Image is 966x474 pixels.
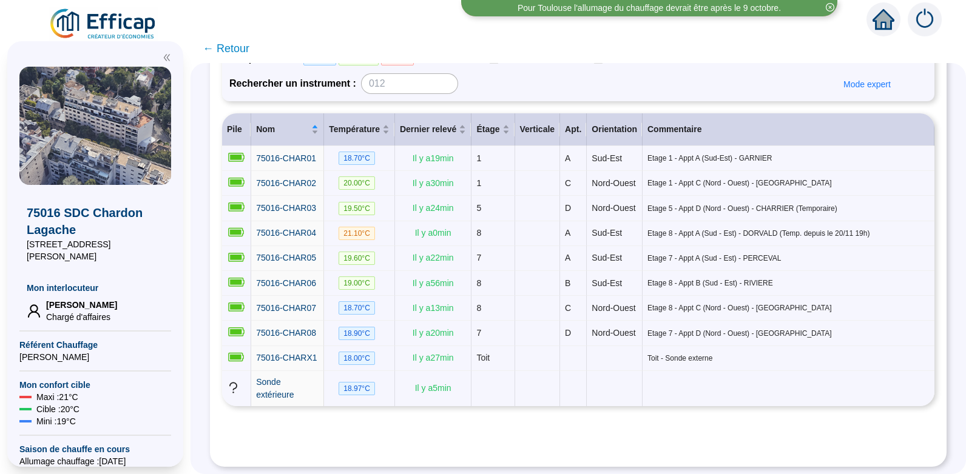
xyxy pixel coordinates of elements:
span: 18.70 °C [339,301,375,315]
span: C [565,303,571,313]
span: 21.10 °C [339,227,375,240]
span: 8 [476,278,481,288]
span: Il y a 56 min [413,278,454,288]
span: Etage 7 - Appt A (Sud - Est) - PERCEVAL [647,253,930,263]
span: 7 [476,328,481,338]
span: Maxi : 21 °C [36,391,78,403]
span: 7 [476,253,481,262]
span: Il y a 27 min [413,353,454,362]
span: Etage 7 - Appt D (Nord - Ouest) - [GEOGRAPHIC_DATA] [647,329,930,338]
span: Chargé d'affaires [46,311,117,323]
span: 19.60 °C [339,252,375,265]
span: 1 [476,153,481,163]
span: Il y a 19 min [413,153,454,163]
span: Etage 8 - Appt B (Sud - Est) - RIVIERE [647,278,930,288]
span: Mini : 19 °C [36,415,76,427]
th: Nom [251,113,324,146]
span: Nom [256,123,309,136]
span: 5 [476,203,481,213]
span: Température [329,123,380,136]
span: Il y a 13 min [413,303,454,313]
span: Etage 5 - Appt D (Nord - Ouest) - CHARRIER (Temporaire) [647,204,930,213]
span: Il y a 22 min [413,253,454,262]
span: Sud-Est [592,228,622,238]
span: Toit [476,353,490,362]
span: Nord-Ouest [592,303,635,313]
th: Dernier relevé [395,113,471,146]
a: 75016-CHAR03 [256,202,316,215]
th: Apt. [560,113,587,146]
span: Allumage chauffage : [DATE] [19,455,171,467]
button: Mode expert [834,75,900,94]
span: Mon confort cible [19,379,171,391]
span: 75016-CHAR07 [256,303,316,313]
span: close-circle [826,3,834,12]
a: 75016-CHAR02 [256,177,316,190]
span: Nord-Ouest [592,178,635,188]
span: 75016-CHAR04 [256,228,316,238]
span: Cible : 20 °C [36,403,79,415]
span: 18.00 °C [339,352,375,365]
span: [PERSON_NAME] [46,299,117,311]
span: Il y a 5 min [415,383,451,393]
span: Il y a 30 min [413,178,454,188]
span: A [565,228,570,238]
span: double-left [163,53,171,62]
span: C [565,178,571,188]
span: 75016-CHAR08 [256,328,316,338]
span: 8 [476,303,481,313]
span: Nord-Ouest [592,328,635,338]
span: Etage 1 - Appt A (Sud-Est) - GARNIER [647,153,930,163]
a: 75016-CHAR08 [256,327,316,339]
span: Dernier relevé [400,123,456,136]
span: Nord-Ouest [592,203,635,213]
span: Etage 1 - Appt C (Nord - Ouest) - [GEOGRAPHIC_DATA] [647,178,930,188]
span: Sud-Est [592,153,622,163]
a: 75016-CHAR04 [256,227,316,239]
img: efficap energie logo [49,7,158,41]
div: Pour Toulouse l'allumage du chauffage devrait être après le 9 octobre. [518,2,781,15]
span: 1 [476,178,481,188]
span: 19.00 °C [339,276,375,290]
span: 75016-CHAR06 [256,278,316,288]
a: 75016-CHAR06 [256,277,316,290]
a: 75016-CHAR05 [256,252,316,264]
span: B [565,278,570,288]
span: 18.70 °C [339,152,375,165]
span: 75016 SDC Chardon Lagache [27,204,164,238]
span: Sud-Est [592,253,622,262]
a: 75016-CHARX1 [256,352,317,364]
span: [PERSON_NAME] [19,351,171,363]
span: Mode expert [843,78,891,91]
span: Rechercher un instrument : [229,76,356,91]
span: D [565,328,571,338]
span: Sonde extérieure [256,377,294,399]
span: 75016-CHAR02 [256,178,316,188]
span: 18.97 °C [339,382,375,395]
img: alerts [908,2,942,36]
span: Pile [227,124,242,134]
span: 20.00 °C [339,176,375,190]
th: Verticale [515,113,561,146]
span: [STREET_ADDRESS][PERSON_NAME] [27,238,164,262]
span: Étage [476,123,499,136]
span: A [565,153,570,163]
span: 75016-CHARX1 [256,353,317,362]
th: Température [324,113,395,146]
span: Toit - Sonde externe [647,353,930,363]
a: 75016-CHAR07 [256,302,316,315]
span: question [227,381,240,394]
a: Sonde extérieure [256,376,319,401]
span: 18.90 °C [339,327,375,340]
span: ← Retour [203,40,249,57]
span: 75016-CHAR03 [256,203,316,213]
span: user [27,304,41,318]
span: 75016-CHAR01 [256,153,316,163]
span: 8 [476,228,481,238]
span: 75016-CHAR05 [256,253,316,262]
span: 19.50 °C [339,202,375,215]
span: Référent Chauffage [19,339,171,351]
span: Etage 8 - Appt C (Nord - Ouest) - [GEOGRAPHIC_DATA] [647,303,930,313]
span: Mon interlocuteur [27,282,164,294]
span: D [565,203,571,213]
